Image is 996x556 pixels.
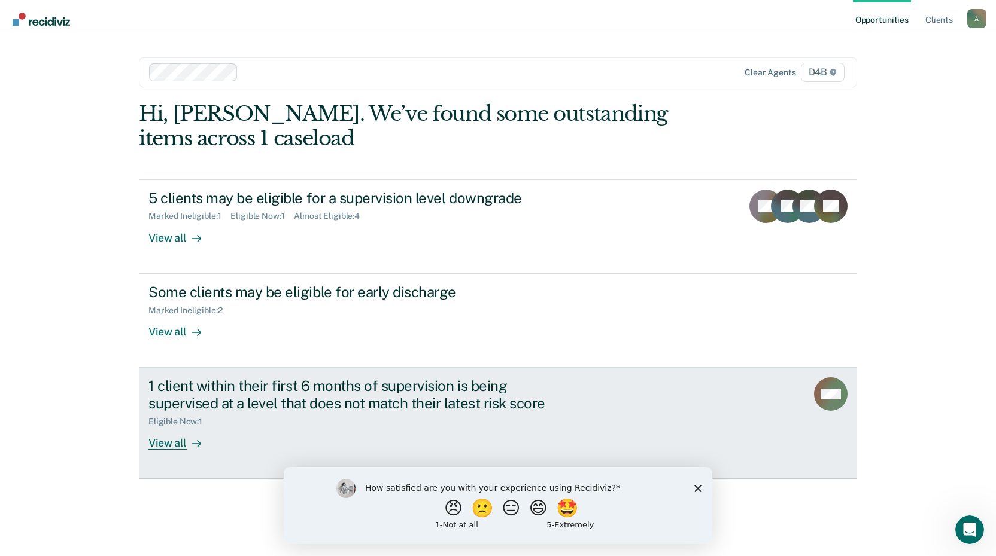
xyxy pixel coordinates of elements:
div: Clear agents [745,68,795,78]
div: View all [148,221,215,245]
div: Eligible Now : 1 [230,211,294,221]
iframe: Survey by Kim from Recidiviz [284,467,712,544]
div: View all [148,426,215,450]
div: Almost Eligible : 4 [294,211,369,221]
a: 5 clients may be eligible for a supervision level downgradeMarked Ineligible:1Eligible Now:1Almos... [139,179,857,274]
div: Marked Ineligible : 1 [148,211,230,221]
div: Hi, [PERSON_NAME]. We’ve found some outstanding items across 1 caseload [139,102,713,151]
div: 1 client within their first 6 months of supervision is being supervised at a level that does not ... [148,377,569,412]
button: Profile dropdown button [967,9,986,28]
div: Some clients may be eligible for early discharge [148,283,569,301]
div: Marked Ineligible : 2 [148,306,232,316]
div: A [967,9,986,28]
div: Eligible Now : 1 [148,417,212,427]
img: Recidiviz [13,13,70,26]
a: 1 client within their first 6 months of supervision is being supervised at a level that does not ... [139,368,857,479]
a: Some clients may be eligible for early dischargeMarked Ineligible:2View all [139,274,857,368]
iframe: Intercom live chat [955,515,984,544]
div: 5 clients may be eligible for a supervision level downgrade [148,190,569,207]
span: D4B [801,63,845,82]
div: View all [148,315,215,338]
